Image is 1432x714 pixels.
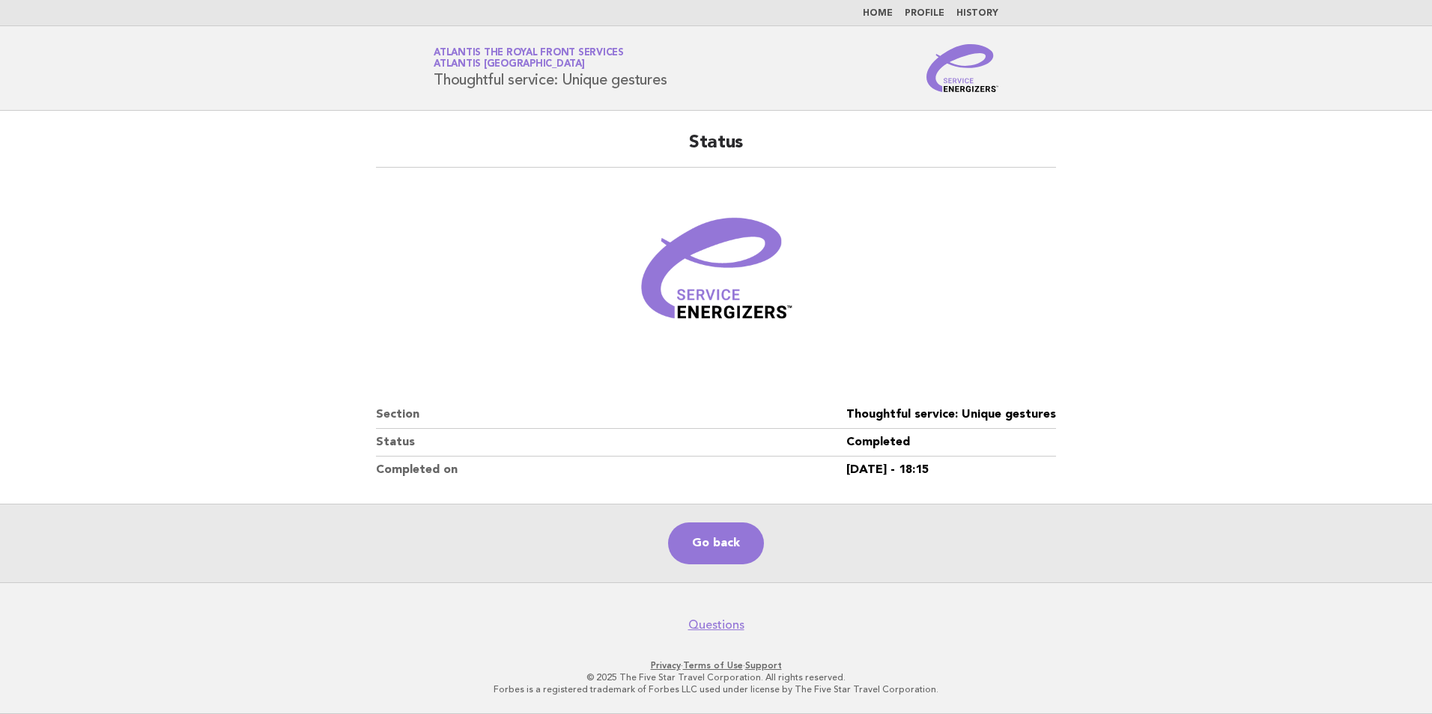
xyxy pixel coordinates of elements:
dd: Completed [846,429,1056,457]
dd: Thoughtful service: Unique gestures [846,401,1056,429]
dd: [DATE] - 18:15 [846,457,1056,483]
dt: Status [376,429,846,457]
a: Atlantis The Royal Front ServicesAtlantis [GEOGRAPHIC_DATA] [434,48,624,69]
a: History [956,9,998,18]
a: Home [863,9,893,18]
span: Atlantis [GEOGRAPHIC_DATA] [434,60,585,70]
a: Profile [905,9,944,18]
a: Privacy [651,660,681,671]
dt: Completed on [376,457,846,483]
p: Forbes is a registered trademark of Forbes LLC used under license by The Five Star Travel Corpora... [258,683,1174,695]
a: Go back [668,522,764,564]
h2: Status [376,131,1056,168]
a: Support [745,660,782,671]
a: Terms of Use [683,660,743,671]
p: © 2025 The Five Star Travel Corporation. All rights reserved. [258,671,1174,683]
p: · · [258,659,1174,671]
h1: Thoughtful service: Unique gestures [434,49,667,88]
img: Service Energizers [926,44,998,92]
img: Verified [626,186,806,365]
dt: Section [376,401,846,429]
a: Questions [688,617,744,632]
